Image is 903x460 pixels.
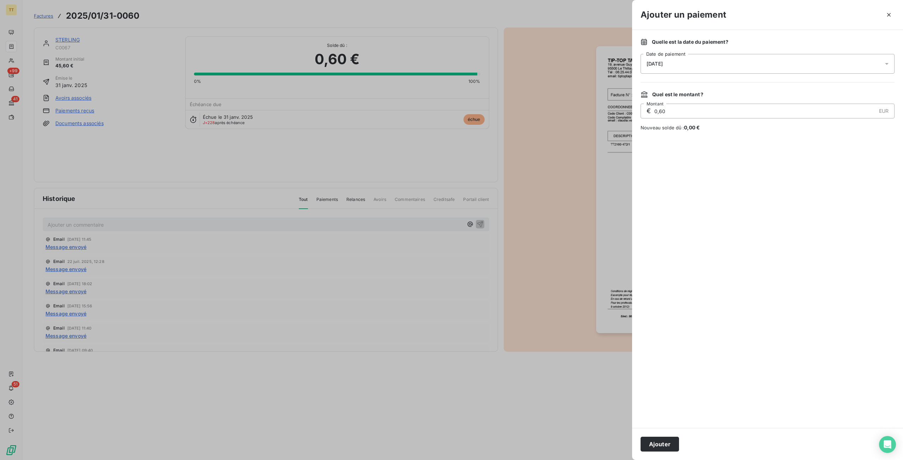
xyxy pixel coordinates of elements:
[879,436,896,453] div: Open Intercom Messenger
[641,124,895,131] span: Nouveau solde dû :
[647,61,663,67] span: [DATE]
[641,437,679,452] button: Ajouter
[652,91,703,98] span: Quel est le montant ?
[684,124,700,130] span: 0,00 €
[652,38,728,45] span: Quelle est la date du paiement ?
[641,8,726,21] h3: Ajouter un paiement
